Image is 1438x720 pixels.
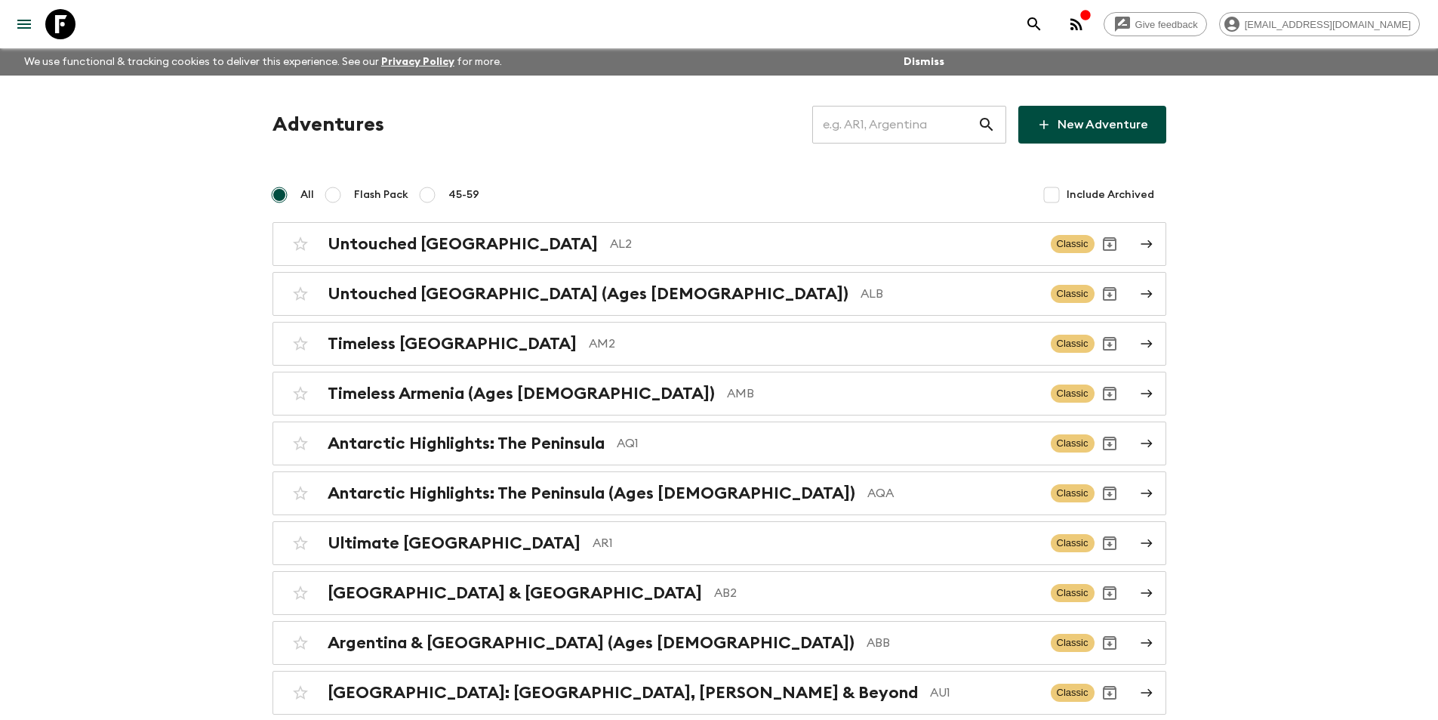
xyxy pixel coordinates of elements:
[328,533,580,553] h2: Ultimate [GEOGRAPHIC_DATA]
[328,434,605,453] h2: Antarctic Highlights: The Peninsula
[1236,19,1419,30] span: [EMAIL_ADDRESS][DOMAIN_NAME]
[617,434,1039,453] p: AQ1
[273,621,1166,665] a: Argentina & [GEOGRAPHIC_DATA] (Ages [DEMOGRAPHIC_DATA])ABBClassicArchive
[1051,484,1095,502] span: Classic
[1095,578,1125,608] button: Archive
[1051,285,1095,303] span: Classic
[328,334,577,354] h2: Timeless [GEOGRAPHIC_DATA]
[273,471,1166,515] a: Antarctic Highlights: The Peninsula (Ages [DEMOGRAPHIC_DATA])AQAClassicArchive
[1067,187,1154,202] span: Include Archived
[1095,678,1125,708] button: Archive
[1051,235,1095,253] span: Classic
[328,683,918,703] h2: [GEOGRAPHIC_DATA]: [GEOGRAPHIC_DATA], [PERSON_NAME] & Beyond
[273,110,384,140] h1: Adventures
[1219,12,1420,36] div: [EMAIL_ADDRESS][DOMAIN_NAME]
[1095,279,1125,309] button: Archive
[1095,379,1125,409] button: Archive
[328,484,855,503] h2: Antarctic Highlights: The Peninsula (Ages [DEMOGRAPHIC_DATA])
[18,48,508,76] p: We use functional & tracking cookies to deliver this experience. See our for more.
[1051,584,1095,602] span: Classic
[1127,19,1206,30] span: Give feedback
[328,633,854,653] h2: Argentina & [GEOGRAPHIC_DATA] (Ages [DEMOGRAPHIC_DATA])
[273,322,1166,366] a: Timeless [GEOGRAPHIC_DATA]AM2ClassicArchive
[1051,634,1095,652] span: Classic
[273,671,1166,715] a: [GEOGRAPHIC_DATA]: [GEOGRAPHIC_DATA], [PERSON_NAME] & BeyondAU1ClassicArchive
[1095,229,1125,259] button: Archive
[1095,428,1125,459] button: Archive
[1095,528,1125,558] button: Archive
[354,187,408,202] span: Flash Pack
[328,284,848,304] h2: Untouched [GEOGRAPHIC_DATA] (Ages [DEMOGRAPHIC_DATA])
[593,534,1039,552] p: AR1
[1095,478,1125,508] button: Archive
[1051,684,1095,702] span: Classic
[1051,335,1095,353] span: Classic
[812,104,978,146] input: e.g. AR1, Argentina
[448,187,479,202] span: 45-59
[328,234,598,254] h2: Untouched [GEOGRAPHIC_DATA]
[1051,534,1095,552] span: Classic
[1019,9,1049,39] button: search adventures
[861,285,1039,303] p: ALB
[727,385,1039,403] p: AMB
[900,51,948,73] button: Dismiss
[1095,329,1125,359] button: Archive
[273,521,1166,565] a: Ultimate [GEOGRAPHIC_DATA]AR1ClassicArchive
[328,384,715,403] h2: Timeless Armenia (Ages [DEMOGRAPHIC_DATA])
[930,684,1039,702] p: AU1
[273,422,1166,465] a: Antarctic Highlights: The PeninsulaAQ1ClassicArchive
[1018,106,1166,144] a: New Adventure
[1051,434,1095,453] span: Classic
[300,187,314,202] span: All
[9,9,39,39] button: menu
[610,235,1039,253] p: AL2
[714,584,1039,602] p: AB2
[1095,628,1125,658] button: Archive
[381,57,454,67] a: Privacy Policy
[867,484,1039,502] p: AQA
[867,634,1039,652] p: ABB
[273,571,1166,615] a: [GEOGRAPHIC_DATA] & [GEOGRAPHIC_DATA]AB2ClassicArchive
[273,222,1166,266] a: Untouched [GEOGRAPHIC_DATA]AL2ClassicArchive
[273,272,1166,316] a: Untouched [GEOGRAPHIC_DATA] (Ages [DEMOGRAPHIC_DATA])ALBClassicArchive
[1051,385,1095,403] span: Classic
[328,583,702,603] h2: [GEOGRAPHIC_DATA] & [GEOGRAPHIC_DATA]
[273,372,1166,416] a: Timeless Armenia (Ages [DEMOGRAPHIC_DATA])AMBClassicArchive
[589,335,1039,353] p: AM2
[1104,12,1207,36] a: Give feedback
